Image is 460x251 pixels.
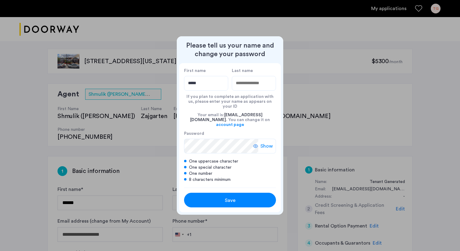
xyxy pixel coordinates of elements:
[184,170,276,177] div: One number
[184,109,276,131] div: Your email is: . You can change it on
[184,164,276,170] div: One special character
[225,197,235,204] span: Save
[190,113,263,122] span: [EMAIL_ADDRESS][DOMAIN_NAME]
[184,193,276,207] button: button
[184,177,276,183] div: 8 characters minimum
[184,91,276,109] div: If you plan to complete an application with us, please enter your name as appears on your ID
[184,131,258,136] label: Password
[216,122,244,127] a: account page
[232,68,276,74] label: Last name
[179,41,281,58] h2: Please tell us your name and change your password
[184,158,276,164] div: One uppercase character
[260,142,273,150] span: Show
[184,68,228,74] label: First name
